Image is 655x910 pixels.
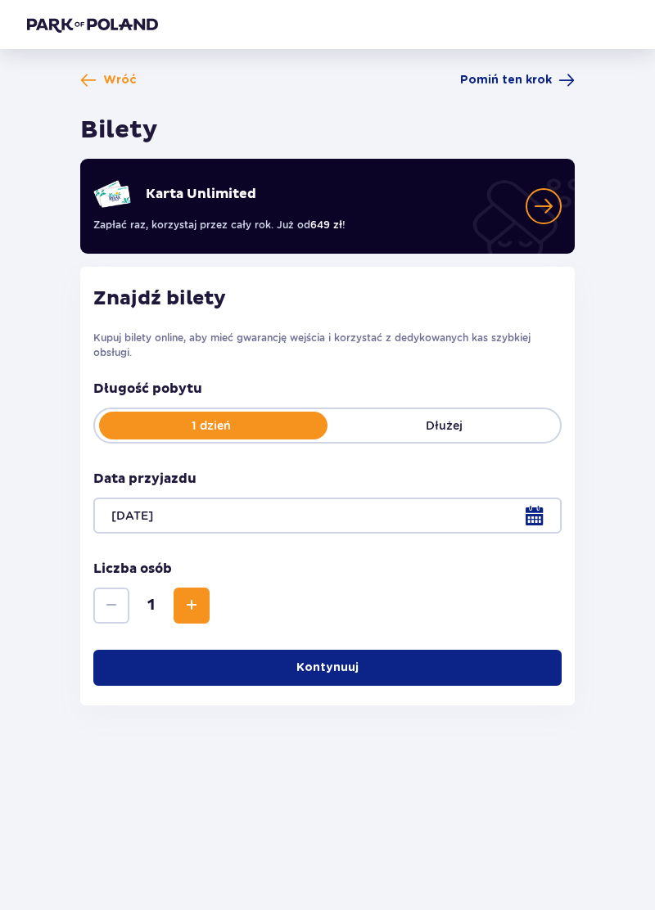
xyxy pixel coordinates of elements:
[460,72,575,88] a: Pomiń ten krok
[93,331,562,360] p: Kupuj bilety online, aby mieć gwarancję wejścia i korzystać z dedykowanych kas szybkiej obsługi.
[95,417,327,434] p: 1 dzień
[80,72,137,88] a: Wróć
[460,72,552,88] span: Pomiń ten krok
[93,380,562,398] p: Długość pobytu
[93,286,562,311] h2: Znajdź bilety
[133,596,170,615] span: 1
[93,650,562,686] button: Kontynuuj
[93,560,172,578] p: Liczba osób
[327,417,560,434] p: Dłużej
[103,72,137,88] span: Wróć
[174,588,210,624] button: Zwiększ
[80,115,158,146] h1: Bilety
[27,16,158,33] img: Park of Poland logo
[93,588,129,624] button: Zmniejsz
[296,660,359,676] p: Kontynuuj
[93,470,196,488] p: Data przyjazdu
